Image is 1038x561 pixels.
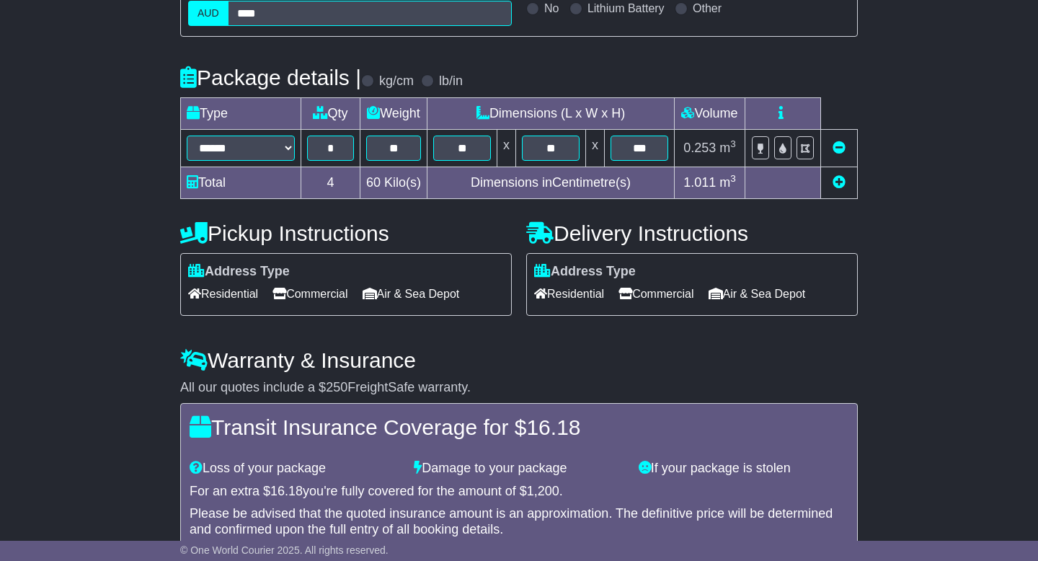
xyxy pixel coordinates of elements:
[427,167,675,198] td: Dimensions in Centimetre(s)
[439,74,463,89] label: lb/in
[693,1,722,15] label: Other
[730,173,736,184] sup: 3
[188,264,290,280] label: Address Type
[180,66,361,89] h4: Package details |
[181,167,301,198] td: Total
[190,484,848,500] div: For an extra $ you're fully covered for the amount of $ .
[497,129,516,167] td: x
[833,175,846,190] a: Add new item
[379,74,414,89] label: kg/cm
[182,461,407,477] div: Loss of your package
[270,484,303,498] span: 16.18
[407,461,631,477] div: Damage to your package
[833,141,846,155] a: Remove this item
[301,167,360,198] td: 4
[587,1,665,15] label: Lithium Battery
[618,283,693,305] span: Commercial
[360,97,427,129] td: Weight
[272,283,347,305] span: Commercial
[180,380,858,396] div: All our quotes include a $ FreightSafe warranty.
[526,221,858,245] h4: Delivery Instructions
[544,1,559,15] label: No
[683,175,716,190] span: 1.011
[326,380,347,394] span: 250
[534,283,604,305] span: Residential
[190,506,848,537] div: Please be advised that the quoted insurance amount is an approximation. The definitive price will...
[180,348,858,372] h4: Warranty & Insurance
[631,461,856,477] div: If your package is stolen
[181,97,301,129] td: Type
[180,221,512,245] h4: Pickup Instructions
[526,415,580,439] span: 16.18
[730,138,736,149] sup: 3
[719,141,736,155] span: m
[366,175,381,190] span: 60
[683,141,716,155] span: 0.253
[363,283,460,305] span: Air & Sea Depot
[586,129,605,167] td: x
[427,97,675,129] td: Dimensions (L x W x H)
[719,175,736,190] span: m
[527,484,559,498] span: 1,200
[675,97,745,129] td: Volume
[188,283,258,305] span: Residential
[301,97,360,129] td: Qty
[180,544,389,556] span: © One World Courier 2025. All rights reserved.
[534,264,636,280] label: Address Type
[188,1,229,26] label: AUD
[360,167,427,198] td: Kilo(s)
[190,415,848,439] h4: Transit Insurance Coverage for $
[709,283,806,305] span: Air & Sea Depot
